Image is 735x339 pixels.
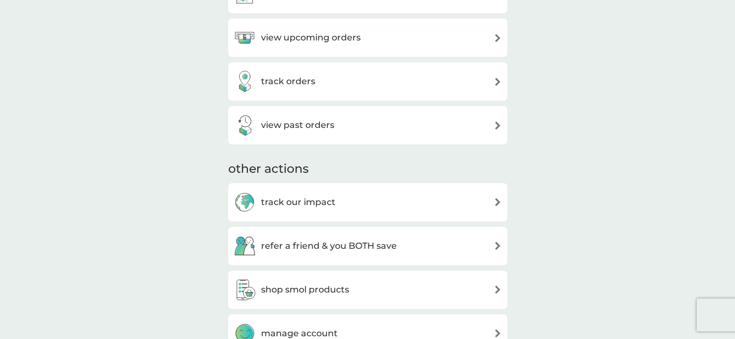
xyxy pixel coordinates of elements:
h3: view past orders [261,118,334,132]
img: arrow right [494,78,502,86]
h3: shop smol products [261,283,349,297]
img: arrow right [494,285,502,294]
img: arrow right [494,198,502,206]
h3: other actions [228,161,309,178]
img: arrow right [494,329,502,337]
h3: refer a friend & you BOTH save [261,239,397,253]
h3: track orders [261,74,315,89]
img: arrow right [494,34,502,42]
img: arrow right [494,242,502,250]
h3: view upcoming orders [261,31,361,45]
h3: track our impact [261,195,335,209]
img: arrow right [494,121,502,130]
